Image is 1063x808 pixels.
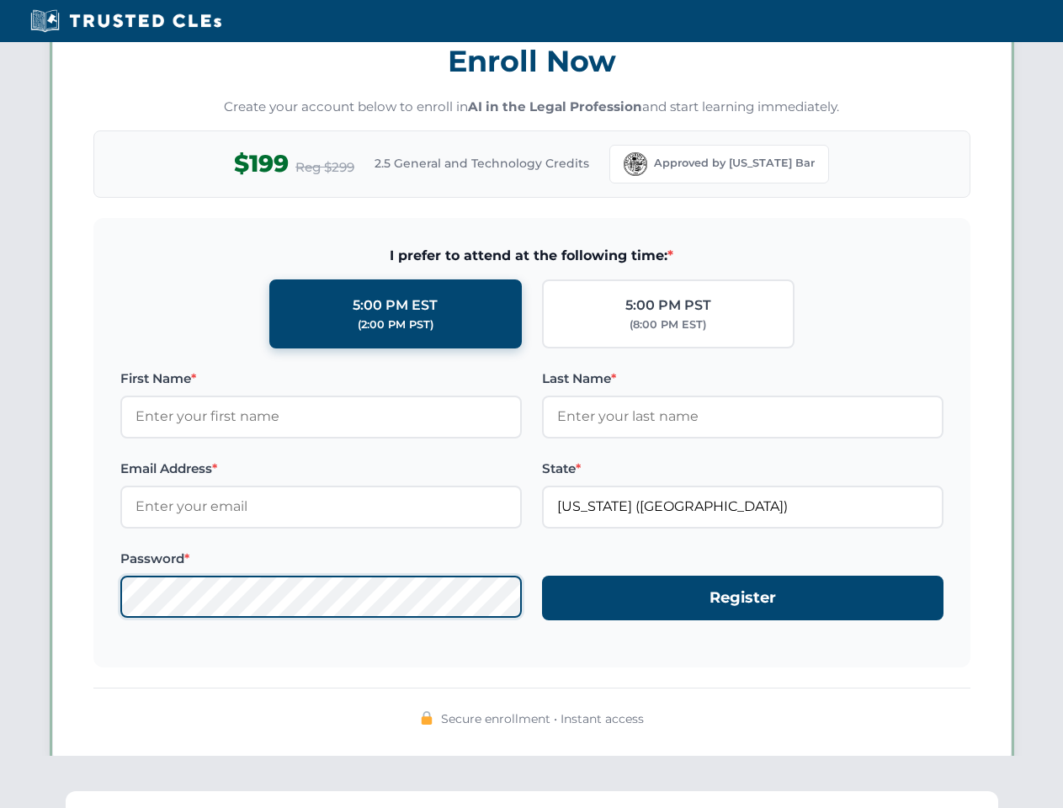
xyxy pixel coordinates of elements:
[420,711,433,725] img: 🔒
[624,152,647,176] img: Florida Bar
[295,157,354,178] span: Reg $299
[120,396,522,438] input: Enter your first name
[93,98,970,117] p: Create your account below to enroll in and start learning immediately.
[468,98,642,114] strong: AI in the Legal Profession
[542,396,943,438] input: Enter your last name
[542,459,943,479] label: State
[441,710,644,728] span: Secure enrollment • Instant access
[120,549,522,569] label: Password
[120,486,522,528] input: Enter your email
[542,486,943,528] input: Florida (FL)
[120,245,943,267] span: I prefer to attend at the following time:
[25,8,226,34] img: Trusted CLEs
[93,35,970,88] h3: Enroll Now
[375,154,589,173] span: 2.5 General and Technology Credits
[625,295,711,316] div: 5:00 PM PST
[120,459,522,479] label: Email Address
[234,145,289,183] span: $199
[120,369,522,389] label: First Name
[353,295,438,316] div: 5:00 PM EST
[358,316,433,333] div: (2:00 PM PST)
[542,576,943,620] button: Register
[542,369,943,389] label: Last Name
[654,155,815,172] span: Approved by [US_STATE] Bar
[630,316,706,333] div: (8:00 PM EST)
